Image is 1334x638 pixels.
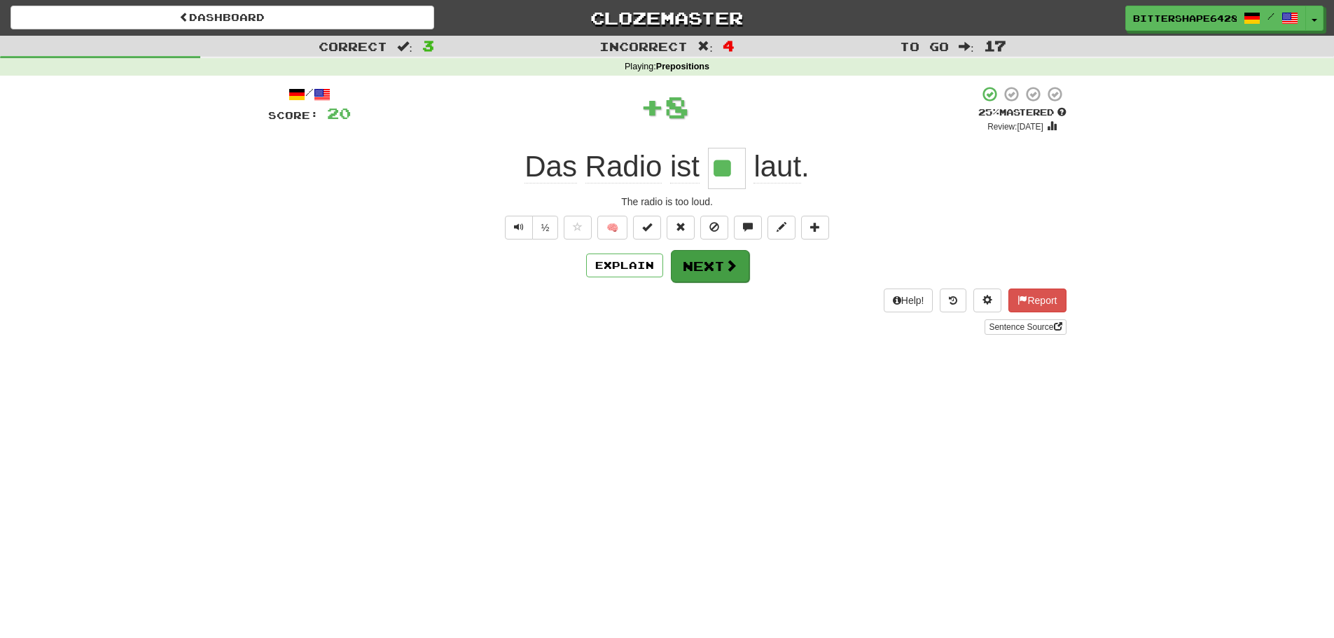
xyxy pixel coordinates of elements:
[723,37,735,54] span: 4
[633,216,661,240] button: Set this sentence to 100% Mastered (alt+m)
[599,39,688,53] span: Incorrect
[1267,11,1274,21] span: /
[11,6,434,29] a: Dashboard
[319,39,387,53] span: Correct
[585,150,662,183] span: Radio
[397,41,412,53] span: :
[502,216,559,240] div: Text-to-speech controls
[671,250,749,282] button: Next
[978,106,1066,119] div: Mastered
[753,150,801,183] span: laut
[667,216,695,240] button: Reset to 0% Mastered (alt+r)
[940,289,966,312] button: Round history (alt+y)
[985,319,1066,335] a: Sentence Source
[959,41,974,53] span: :
[670,150,700,183] span: ist
[455,6,879,30] a: Clozemaster
[987,122,1043,132] small: Review: [DATE]
[767,216,795,240] button: Edit sentence (alt+d)
[564,216,592,240] button: Favorite sentence (alt+f)
[656,62,709,71] strong: Prepositions
[1008,289,1066,312] button: Report
[532,216,559,240] button: ½
[697,41,713,53] span: :
[597,216,627,240] button: 🧠
[524,150,577,183] span: Das
[268,109,319,121] span: Score:
[665,89,689,124] span: 8
[900,39,949,53] span: To go
[422,37,434,54] span: 3
[1133,12,1237,25] span: BitterShape6428
[268,195,1066,209] div: The radio is too loud.
[984,37,1006,54] span: 17
[700,216,728,240] button: Ignore sentence (alt+i)
[327,104,351,122] span: 20
[801,216,829,240] button: Add to collection (alt+a)
[586,254,663,277] button: Explain
[505,216,533,240] button: Play sentence audio (ctl+space)
[884,289,933,312] button: Help!
[640,85,665,127] span: +
[746,150,810,183] span: .
[734,216,762,240] button: Discuss sentence (alt+u)
[1125,6,1306,31] a: BitterShape6428 /
[268,85,351,103] div: /
[978,106,999,118] span: 25 %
